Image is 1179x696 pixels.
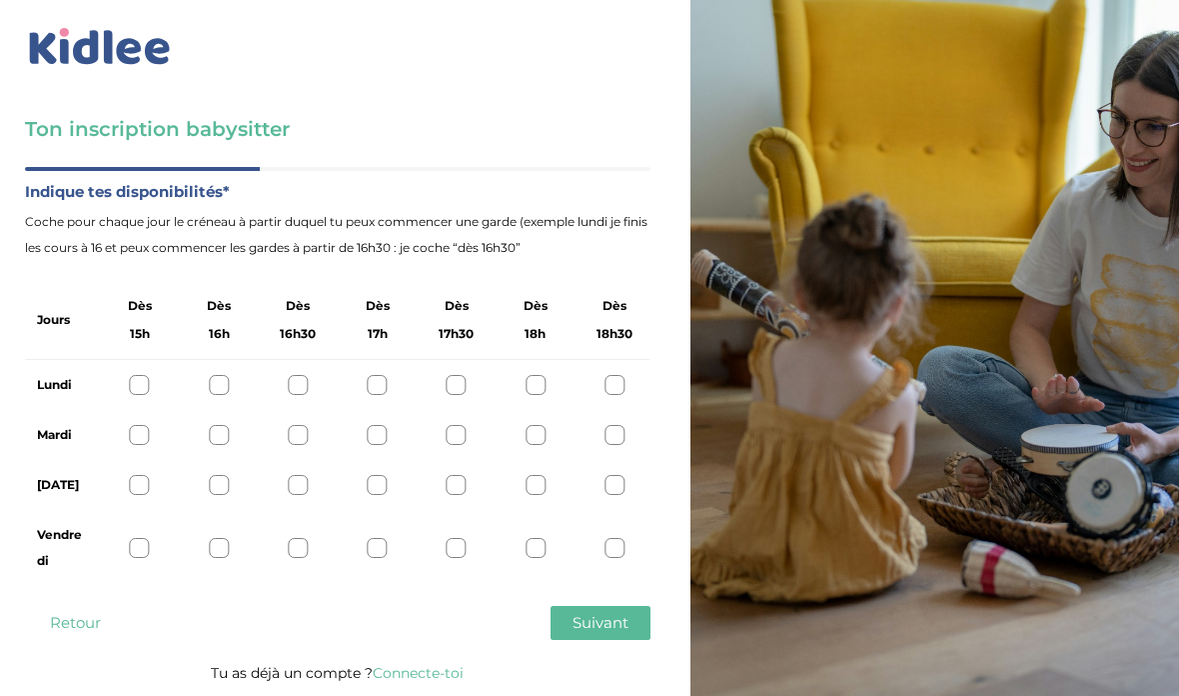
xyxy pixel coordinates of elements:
[25,660,650,686] p: Tu as déjà un compte ?
[128,293,152,319] span: Dès
[602,293,626,319] span: Dès
[25,179,650,205] label: Indique tes disponibilités*
[524,293,548,319] span: Dès
[25,209,650,261] span: Coche pour chaque jour le créneau à partir duquel tu peux commencer une garde (exemple lundi je f...
[130,321,150,347] span: 15h
[525,321,546,347] span: 18h
[551,606,650,640] button: Suivant
[37,372,84,398] label: Lundi
[573,613,628,632] span: Suivant
[25,115,650,143] h3: Ton inscription babysitter
[37,522,84,574] label: Vendredi
[280,321,316,347] span: 16h30
[37,422,84,448] label: Mardi
[373,664,464,682] a: Connecte-toi
[366,293,390,319] span: Dès
[439,321,474,347] span: 17h30
[25,606,125,640] button: Retour
[368,321,388,347] span: 17h
[37,472,84,498] label: [DATE]
[596,321,632,347] span: 18h30
[445,293,469,319] span: Dès
[25,24,175,70] img: logo_kidlee_bleu
[37,307,70,333] label: Jours
[209,321,230,347] span: 16h
[286,293,310,319] span: Dès
[207,293,231,319] span: Dès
